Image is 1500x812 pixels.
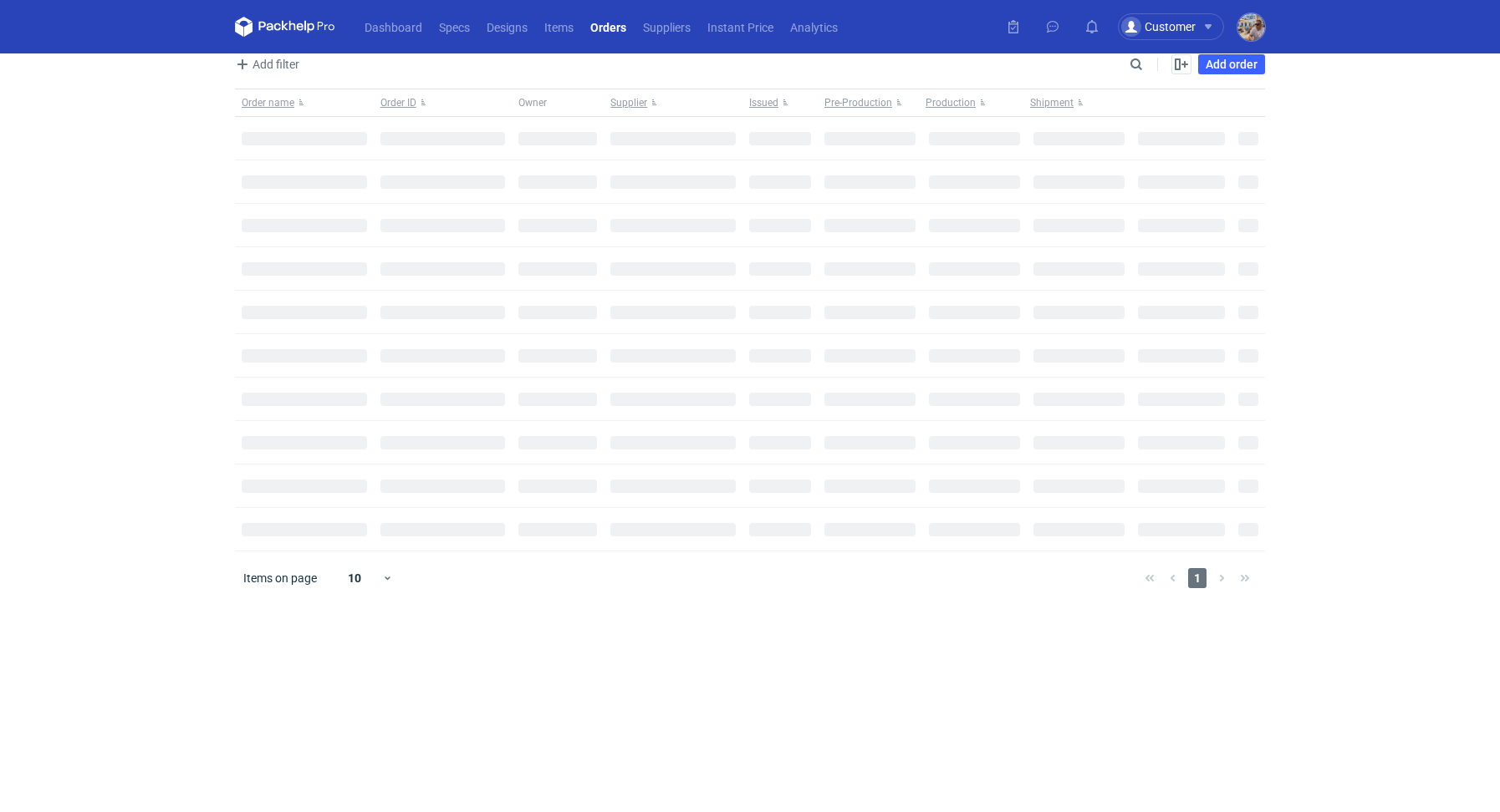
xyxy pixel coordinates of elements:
[824,96,892,109] span: Pre-Production
[1030,96,1074,109] span: Shipment
[243,570,317,586] span: Items on page
[1198,54,1265,74] a: Add order
[635,17,699,37] a: Suppliers
[922,89,1027,116] button: Production
[380,96,416,109] span: Order ID
[1118,13,1237,40] button: Customer
[582,17,635,37] a: Orders
[1027,89,1131,116] button: Shipment
[232,54,299,74] span: Add filter
[926,96,976,109] span: Production
[431,17,478,37] a: Specs
[232,54,300,74] button: Add filter
[242,96,294,109] span: Order name
[1188,568,1207,588] span: 1
[235,89,374,116] button: Order name
[1126,54,1180,74] input: Search
[356,17,431,37] a: Dashboard
[1121,17,1196,37] div: Customer
[536,17,582,37] a: Items
[518,96,547,109] span: Owner
[235,17,335,37] svg: Packhelp Pro
[374,89,513,116] button: Order ID
[818,89,922,116] button: Pre-Production
[749,96,778,109] span: Issued
[478,17,536,37] a: Designs
[1237,13,1265,41] img: Michał Palasek
[742,89,818,116] button: Issued
[328,566,382,590] div: 10
[604,89,742,116] button: Supplier
[782,17,846,37] a: Analytics
[610,96,647,109] span: Supplier
[699,17,782,37] a: Instant Price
